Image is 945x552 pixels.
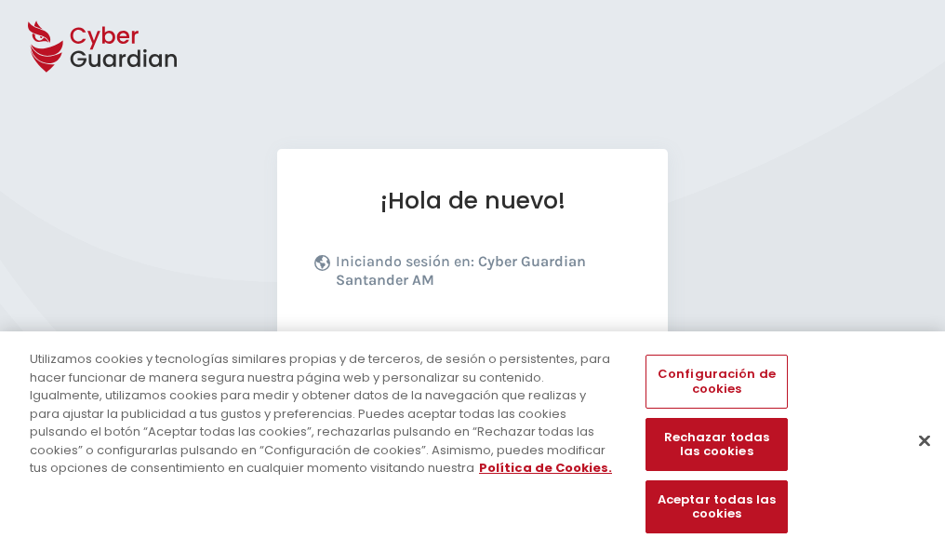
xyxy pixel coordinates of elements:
[646,355,787,408] button: Configuración de cookies, Abre el cuadro de diálogo del centro de preferencias.
[336,252,586,289] b: Cyber Guardian Santander AM
[646,418,787,471] button: Rechazar todas las cookies
[479,459,612,477] a: Más información sobre su privacidad, se abre en una nueva pestaña
[646,480,787,533] button: Aceptar todas las cookies
[314,186,631,215] h1: ¡Hola de nuevo!
[30,350,618,478] div: Utilizamos cookies y tecnologías similares propias y de terceros, de sesión o persistentes, para ...
[336,252,626,299] p: Iniciando sesión en:
[904,420,945,461] button: Cerrar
